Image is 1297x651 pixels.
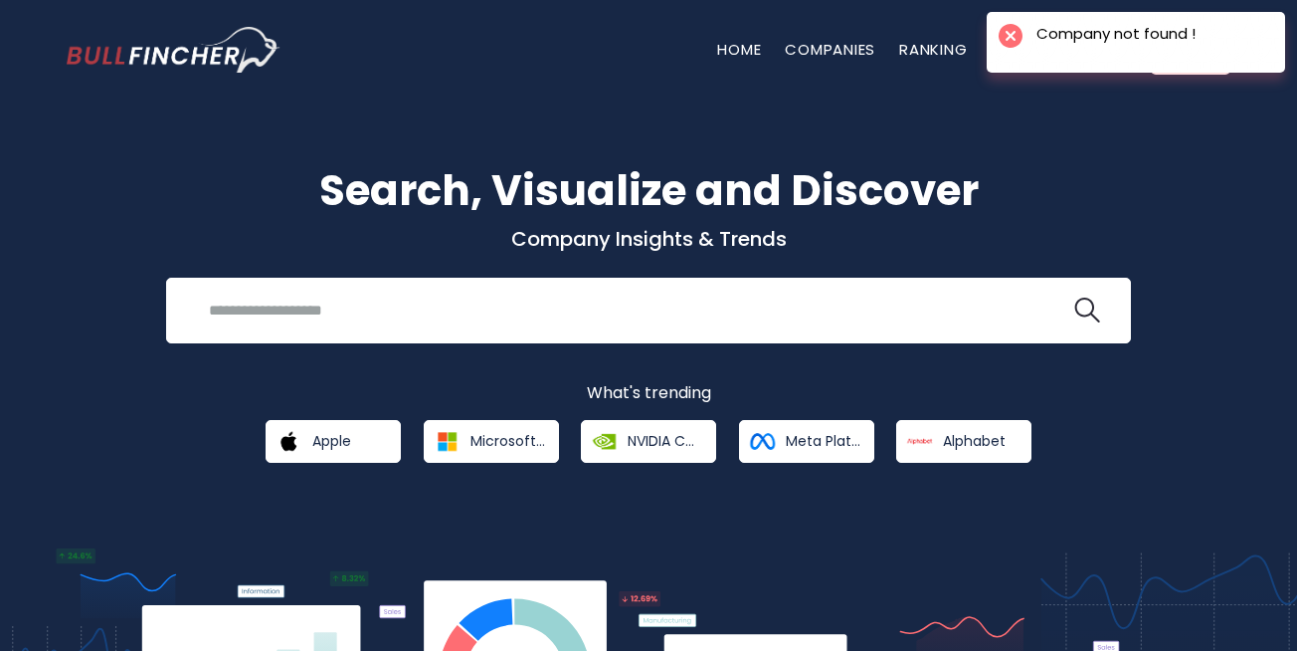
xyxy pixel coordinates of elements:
p: Company Insights & Trends [67,226,1230,252]
a: Apple [266,420,401,463]
img: bullfincher logo [67,27,280,73]
span: Microsoft Corporation [470,432,545,450]
p: What's trending [67,383,1230,404]
a: Microsoft Corporation [424,420,559,463]
a: Alphabet [896,420,1031,463]
a: Go to homepage [67,27,280,73]
a: Home [717,39,761,60]
h1: Search, Visualize and Discover [67,159,1230,222]
span: Apple [312,432,351,450]
div: Company not found ! [1036,24,1196,44]
a: Meta Platforms [739,420,874,463]
img: search icon [1074,298,1100,324]
span: Meta Platforms [786,432,860,450]
a: Ranking [899,39,967,60]
a: NVIDIA Corporation [581,420,716,463]
span: NVIDIA Corporation [628,432,702,450]
a: Companies [785,39,875,60]
span: Alphabet [943,432,1006,450]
